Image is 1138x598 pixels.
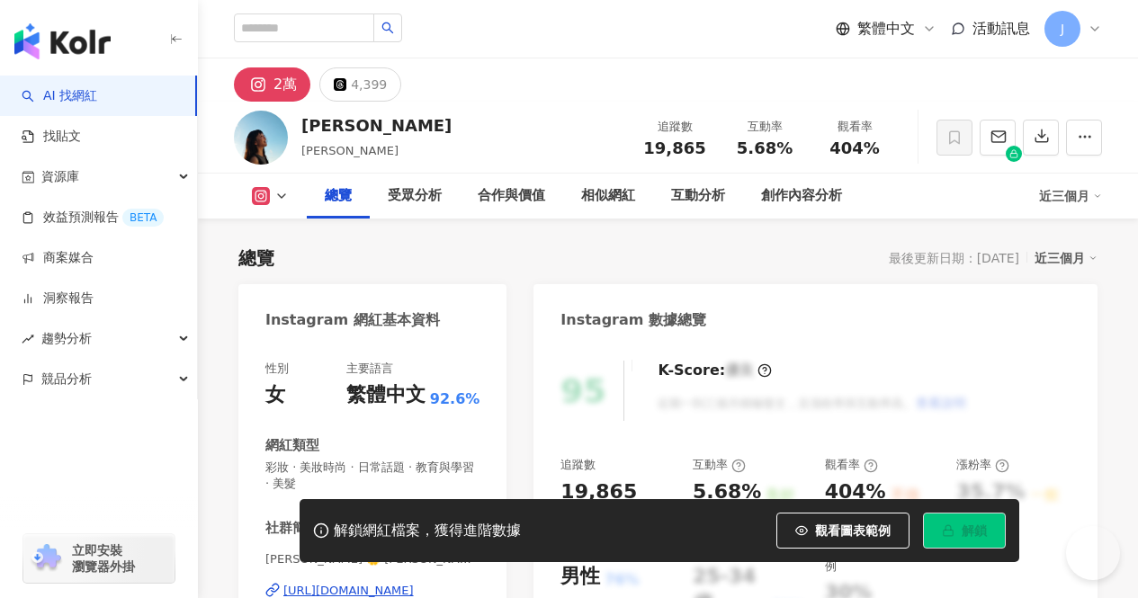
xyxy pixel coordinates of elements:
div: 解鎖網紅檔案，獲得進階數據 [334,522,521,540]
span: 5.68% [737,139,793,157]
div: 4,399 [351,72,387,97]
div: 總覽 [238,245,274,271]
span: 立即安裝 瀏覽器外掛 [72,542,135,575]
button: 解鎖 [923,513,1006,549]
div: 互動率 [730,118,799,136]
div: 女 [265,381,285,409]
span: 彩妝 · 美妝時尚 · 日常話題 · 教育與學習 · 美髮 [265,460,479,492]
button: 4,399 [319,67,401,102]
a: searchAI 找網紅 [22,87,97,105]
div: 19,865 [560,478,637,506]
div: 近三個月 [1035,246,1098,270]
span: 資源庫 [41,156,79,197]
div: Instagram 數據總覽 [560,310,706,330]
span: 404% [829,139,880,157]
img: logo [14,23,111,59]
div: 性別 [265,361,289,377]
button: 2萬 [234,67,310,102]
span: [PERSON_NAME] [301,144,399,157]
a: 效益預測報告BETA [22,209,164,227]
div: 受眾分析 [388,185,442,207]
a: 洞察報告 [22,290,94,308]
div: 最後更新日期：[DATE] [889,251,1019,265]
div: 網紅類型 [265,436,319,455]
div: 男性 [560,563,600,591]
img: chrome extension [29,544,64,573]
div: 追蹤數 [560,457,596,473]
div: 近三個月 [1039,182,1102,210]
div: Instagram 網紅基本資料 [265,310,440,330]
div: 主要語言 [346,361,393,377]
div: 合作與價值 [478,185,545,207]
div: 2萬 [273,72,297,97]
div: 互動率 [693,457,746,473]
div: 創作內容分析 [761,185,842,207]
span: 競品分析 [41,359,92,399]
span: 繁體中文 [857,19,915,39]
div: 相似網紅 [581,185,635,207]
div: 追蹤數 [641,118,709,136]
div: 繁體中文 [346,381,426,409]
span: J [1061,19,1064,39]
div: 總覽 [325,185,352,207]
span: rise [22,333,34,345]
a: 商案媒合 [22,249,94,267]
span: 趨勢分析 [41,318,92,359]
a: 找貼文 [22,128,81,146]
div: 觀看率 [825,457,878,473]
span: 19,865 [643,138,705,157]
div: 漲粉率 [956,457,1009,473]
a: chrome extension立即安裝 瀏覽器外掛 [23,534,175,583]
span: 觀看圖表範例 [815,523,891,538]
div: [PERSON_NAME] [301,114,452,137]
div: 404% [825,478,886,506]
span: search [381,22,394,34]
div: 互動分析 [671,185,725,207]
span: 活動訊息 [972,20,1030,37]
span: 92.6% [430,389,480,409]
div: K-Score : [658,361,772,380]
div: 觀看率 [820,118,889,136]
div: 5.68% [693,478,761,506]
img: KOL Avatar [234,111,288,165]
button: 觀看圖表範例 [776,513,910,549]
